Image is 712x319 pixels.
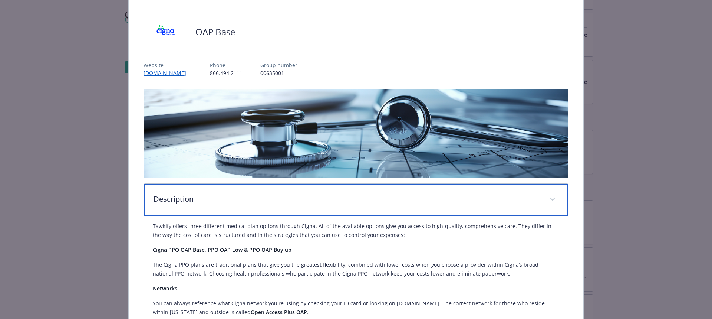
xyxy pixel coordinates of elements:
[195,26,235,38] h2: OAP Base
[153,299,560,317] p: You can always reference what Cigna network you're using by checking your ID card or looking on [...
[144,21,188,43] img: CIGNA
[153,222,560,240] p: Tawkify offers three different medical plan options through Cigna. All of the available options g...
[144,69,192,77] a: [DOMAIN_NAME]
[144,61,192,69] p: Website
[153,285,177,292] strong: Networks
[153,260,560,278] p: The Cigna PPO plans are traditional plans that give you the greatest flexibility, combined with l...
[154,193,541,205] p: Description
[210,69,243,77] p: 866.494.2111
[251,309,307,316] strong: Open Access Plus OAP
[260,61,297,69] p: Group number
[260,69,297,77] p: 00635001
[144,89,569,178] img: banner
[210,61,243,69] p: Phone
[153,246,291,253] strong: Cigna PPO OAP Base, PPO OAP Low & PPO OAP Buy up
[144,184,568,216] div: Description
